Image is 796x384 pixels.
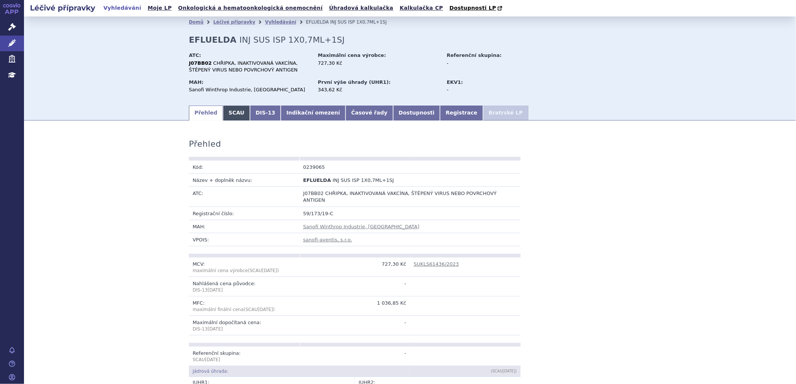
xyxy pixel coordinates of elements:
[193,357,296,363] p: SCAU
[189,106,223,121] a: Přehled
[449,5,496,11] span: Dostupnosti LP
[447,60,531,67] div: -
[189,220,299,233] td: MAH:
[303,191,497,203] span: CHŘIPKA, INAKTIVOVANÁ VAKCÍNA, ŠTĚPENÝ VIRUS NEBO POVRCHOVÝ ANTIGEN
[318,86,440,93] div: 343,62 Kč
[299,296,410,316] td: 1 036,85 Kč
[205,357,220,362] span: [DATE]
[189,60,298,73] span: CHŘIPKA, INAKTIVOVANÁ VAKCÍNA, ŠTĚPENÝ VIRUS NEBO POVRCHOVÝ ANTIGEN
[299,347,410,366] td: -
[223,106,250,121] a: SCAU
[193,307,296,313] p: maximální finální cena
[189,296,299,316] td: MFC:
[303,177,331,183] span: EFLUELDA
[189,277,299,296] td: Nahlášená cena původce:
[318,52,386,58] strong: Maximální cena výrobce:
[213,19,255,25] a: Léčivé přípravky
[193,268,279,273] span: (SCAU )
[189,366,410,377] td: Jádrová úhrada:
[189,187,299,207] td: ATC:
[193,287,296,293] p: DIS-13
[299,257,410,277] td: 727,30 Kč
[299,316,410,335] td: -
[330,19,387,25] span: INJ SUS ISP 1X0,7ML+1SJ
[299,207,521,220] td: 59/173/19-C
[239,35,345,45] span: INJ SUS ISP 1X0,7ML+1SJ
[393,106,440,121] a: Dostupnosti
[447,79,463,85] strong: EKV1:
[101,3,144,13] a: Vyhledávání
[145,3,174,13] a: Moje LP
[414,261,459,267] a: SUKLS61436/2023
[193,326,296,332] p: DIS-13
[208,326,223,332] span: [DATE]
[303,237,352,243] a: sanofi-aventis, s.r.o.
[189,60,212,66] strong: J07BB02
[318,60,440,67] div: 727,30 Kč
[491,369,517,373] span: (SCAU )
[318,79,391,85] strong: První výše úhrady (UHR1):
[189,139,221,149] h3: Přehled
[24,3,101,13] h2: Léčivé přípravky
[281,106,346,121] a: Indikační omezení
[265,19,296,25] a: Vyhledávání
[258,307,273,312] span: [DATE]
[299,161,410,174] td: 0239065
[327,3,396,13] a: Úhradová kalkulačka
[299,277,410,296] td: -
[189,347,299,366] td: Referenční skupina:
[303,191,324,196] span: J07BB02
[189,161,299,174] td: Kód:
[447,3,506,13] a: Dostupnosti LP
[176,3,325,13] a: Onkologická a hematoonkologická onemocnění
[189,316,299,335] td: Maximální dopočítaná cena:
[189,257,299,277] td: MCV:
[189,174,299,187] td: Název + doplněk názvu:
[193,268,248,273] span: maximální cena výrobce
[250,106,281,121] a: DIS-13
[262,268,277,273] span: [DATE]
[346,106,393,121] a: Časové řady
[189,52,201,58] strong: ATC:
[447,86,531,93] div: -
[189,233,299,246] td: VPOIS:
[503,369,515,373] span: [DATE]
[303,224,419,229] a: Sanofi Winthrop Industrie, [GEOGRAPHIC_DATA]
[447,52,501,58] strong: Referenční skupina:
[440,106,483,121] a: Registrace
[189,79,203,85] strong: MAH:
[306,19,329,25] span: EFLUELDA
[398,3,446,13] a: Kalkulačka CP
[189,35,236,45] strong: EFLUELDA
[189,207,299,220] td: Registrační číslo:
[333,177,394,183] span: INJ SUS ISP 1X0,7ML+1SJ
[189,19,203,25] a: Domů
[189,86,311,93] div: Sanofi Winthrop Industrie, [GEOGRAPHIC_DATA]
[208,287,223,293] span: [DATE]
[244,307,275,312] span: (SCAU )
